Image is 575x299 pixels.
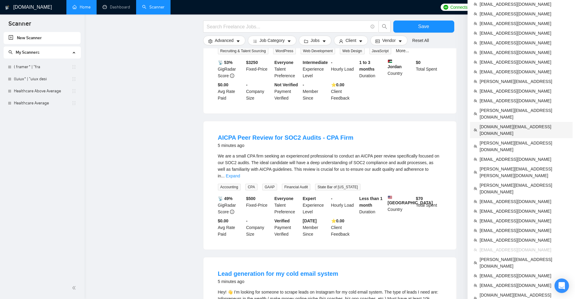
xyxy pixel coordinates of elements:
[218,270,338,277] a: Lead generation for my cold email system
[331,196,333,201] b: -
[330,81,358,101] div: Client Feedback
[398,39,402,43] span: caret-down
[412,37,429,44] a: Reset All
[248,36,296,45] button: barsJob Categorycaret-down
[274,60,293,65] b: Everyone
[480,20,569,27] span: [EMAIL_ADDRESS][DOMAIN_NAME]
[218,142,353,149] div: 5 minutes ago
[416,60,421,65] b: $ 0
[16,50,40,55] span: My Scanners
[331,60,333,65] b: -
[388,59,392,63] img: 🇯🇴
[369,48,391,54] span: JavaScript
[474,2,477,6] span: team
[245,81,273,101] div: Company Size
[72,101,76,106] span: holder
[474,51,477,54] span: team
[14,97,72,109] a: Healthcare Average
[443,5,448,10] img: upwork-logo.png
[480,218,569,224] span: [EMAIL_ADDRESS][DOMAIN_NAME]
[287,39,291,43] span: caret-down
[303,60,328,65] b: Intermediate
[371,25,375,29] span: info-circle
[474,219,477,223] span: team
[474,200,477,203] span: team
[246,60,258,65] b: $ 3250
[4,32,81,44] li: New Scanner
[375,39,380,43] span: idcard
[370,36,407,45] button: idcardVendorcaret-down
[474,80,477,83] span: team
[388,59,414,69] b: Jordan
[303,196,316,201] b: Expert
[230,210,234,214] span: info-circle
[217,81,245,101] div: Avg Rate Paid
[480,247,569,253] span: [EMAIL_ADDRESS][DOMAIN_NAME]
[218,218,228,223] b: $0.00
[480,156,569,163] span: [EMAIL_ADDRESS][DOMAIN_NAME]
[303,82,304,87] b: -
[480,256,569,269] span: [PERSON_NAME][EMAIL_ADDRESS][DOMAIN_NAME]
[72,5,91,10] a: homeHome
[393,21,454,33] button: Save
[330,59,358,79] div: Hourly Load
[273,48,296,54] span: WordPress
[299,36,331,45] button: folderJobscaret-down
[396,48,409,53] a: More...
[226,173,240,178] a: Expand
[474,70,477,74] span: team
[246,218,248,223] b: -
[331,82,344,87] b: ⭐️ 0.00
[4,97,81,109] li: Healthcare Average
[14,61,72,73] a: ( framer* | "fra
[379,21,391,33] button: search
[386,59,415,79] div: Country
[8,50,13,54] span: search
[358,59,386,79] div: Duration
[474,157,477,161] span: team
[480,1,569,8] span: [EMAIL_ADDRESS][DOMAIN_NAME]
[302,218,330,237] div: Member Since
[331,218,344,223] b: ⭐️ 0.00
[480,140,569,153] span: [PERSON_NAME][EMAIL_ADDRESS][DOMAIN_NAME]
[103,5,130,10] a: dashboardDashboard
[480,40,569,46] span: [EMAIL_ADDRESS][DOMAIN_NAME]
[253,39,257,43] span: bars
[230,74,234,78] span: info-circle
[474,170,477,174] span: team
[217,218,245,237] div: Avg Rate Paid
[245,218,273,237] div: Company Size
[415,195,443,215] div: Total Spent
[218,153,442,179] div: We are a small CPA firm seeking an experienced professional to conduct an AICPA peer review speci...
[340,48,364,54] span: Web Design
[480,11,569,17] span: [EMAIL_ADDRESS][DOMAIN_NAME]
[474,229,477,232] span: team
[274,82,298,87] b: Not Verified
[301,48,335,54] span: Web Development
[215,37,234,44] span: Advanced
[474,248,477,252] span: team
[304,39,308,43] span: folder
[474,238,477,242] span: team
[480,182,569,195] span: [PERSON_NAME][EMAIL_ADDRESS][DOMAIN_NAME]
[474,112,477,116] span: team
[474,209,477,213] span: team
[207,23,368,30] input: Search Freelance Jobs...
[480,59,569,65] span: [EMAIL_ADDRESS][DOMAIN_NAME]
[8,50,40,55] span: My Scanners
[480,97,569,104] span: [EMAIL_ADDRESS][DOMAIN_NAME]
[218,196,233,201] b: 📡 49%
[480,166,569,179] span: [PERSON_NAME][EMAIL_ADDRESS][PERSON_NAME][DOMAIN_NAME]
[554,278,569,293] div: Open Intercom Messenger
[480,272,569,279] span: [EMAIL_ADDRESS][DOMAIN_NAME]
[474,22,477,25] span: team
[273,195,302,215] div: Talent Preference
[245,195,273,215] div: Fixed-Price
[388,195,392,199] img: 🇺🇸
[218,82,228,87] b: $0.00
[322,39,326,43] span: caret-down
[474,31,477,35] span: team
[282,184,310,190] span: Financial Audit
[217,59,245,79] div: GigRadar Score
[221,173,225,178] span: ...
